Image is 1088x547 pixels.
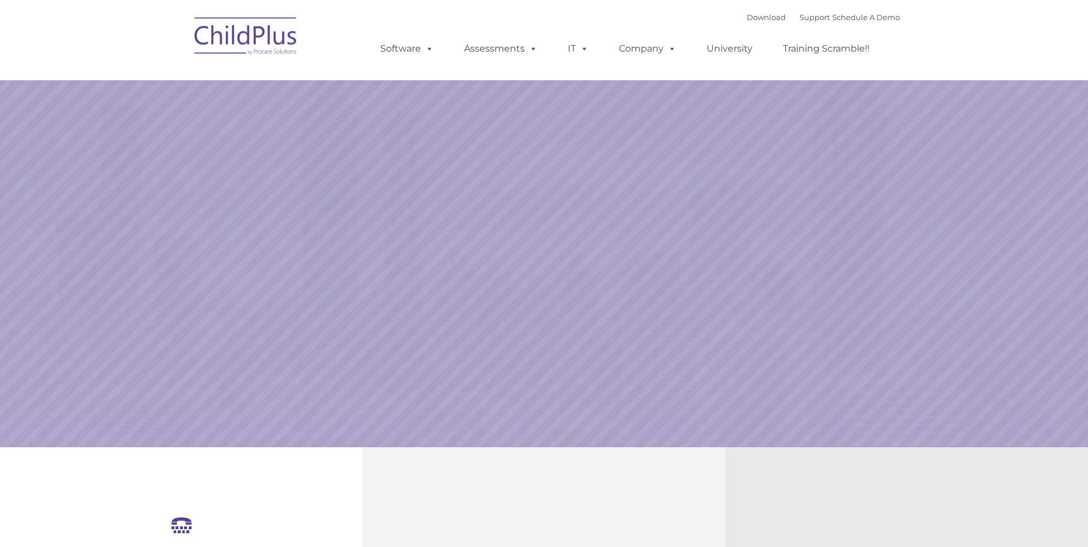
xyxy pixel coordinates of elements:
a: Assessments [453,37,549,60]
a: Software [369,37,445,60]
a: Schedule A Demo [832,13,900,22]
a: Support [800,13,830,22]
a: Learn More [739,325,921,373]
a: Download [747,13,786,22]
a: IT [556,37,600,60]
a: University [695,37,764,60]
a: Training Scramble!! [771,37,881,60]
font: | [747,13,900,22]
img: ChildPlus by Procare Solutions [189,9,303,67]
a: Company [607,37,688,60]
